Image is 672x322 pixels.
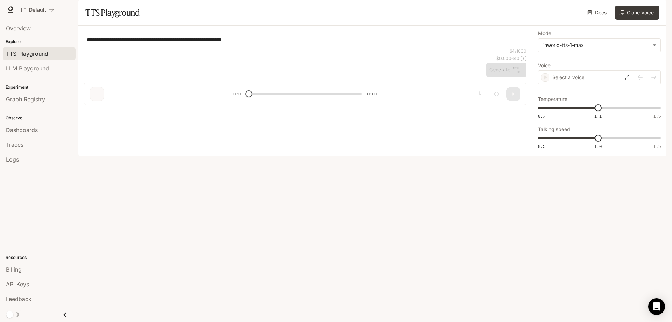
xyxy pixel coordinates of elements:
p: Model [538,31,552,36]
p: Default [29,7,46,13]
p: 64 / 1000 [510,48,526,54]
div: Open Intercom Messenger [648,298,665,315]
p: Voice [538,63,551,68]
p: Talking speed [538,127,570,132]
span: 1.0 [594,143,602,149]
button: All workspaces [18,3,57,17]
p: Select a voice [552,74,584,81]
h1: TTS Playground [85,6,140,20]
div: inworld-tts-1-max [543,42,649,49]
span: 0.7 [538,113,545,119]
a: Docs [586,6,609,20]
span: 1.1 [594,113,602,119]
button: Clone Voice [615,6,659,20]
span: 1.5 [653,113,661,119]
span: 1.5 [653,143,661,149]
p: $ 0.000640 [496,55,519,61]
div: inworld-tts-1-max [538,39,660,52]
p: Temperature [538,97,567,102]
span: 0.5 [538,143,545,149]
